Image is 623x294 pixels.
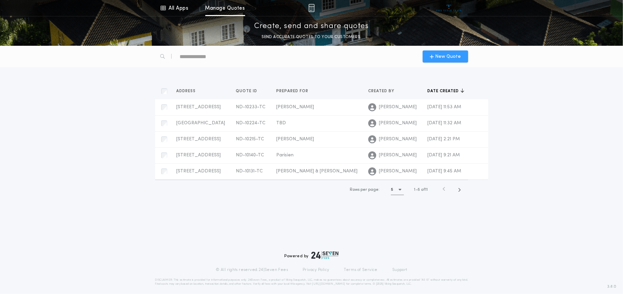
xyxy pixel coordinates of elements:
[428,89,460,94] span: Date created
[379,120,417,127] span: [PERSON_NAME]
[177,153,221,158] span: [STREET_ADDRESS]
[177,169,221,174] span: [STREET_ADDRESS]
[312,283,345,285] a: [URL][DOMAIN_NAME]
[262,34,361,40] p: SEND ACCURATE QUOTES TO YOUR CUSTOMERS.
[369,88,400,95] button: Created by
[379,168,417,175] span: [PERSON_NAME]
[285,251,339,259] div: Powered by
[391,184,404,195] button: 5
[177,137,221,142] span: [STREET_ADDRESS]
[277,105,314,110] span: [PERSON_NAME]
[236,169,263,174] span: ND-10131-TC
[177,88,201,95] button: Address
[428,137,460,142] span: [DATE] 2:21 PM
[277,137,314,142] span: [PERSON_NAME]
[216,267,288,273] p: © All rights reserved. 24|Seven Fees
[277,169,358,174] span: [PERSON_NAME] & [PERSON_NAME]
[436,5,461,11] img: vs-icon
[277,121,286,126] span: TBD
[236,88,263,95] button: Quote ID
[428,169,461,174] span: [DATE] 9:45 AM
[177,121,225,126] span: [GEOGRAPHIC_DATA]
[236,121,266,126] span: ND-10224-TC
[428,88,464,95] button: Date created
[607,284,616,290] span: 3.8.0
[392,267,407,273] a: Support
[177,105,221,110] span: [STREET_ADDRESS]
[421,187,428,193] span: of 11
[414,188,416,192] span: 1
[428,153,460,158] span: [DATE] 9:21 AM
[236,89,259,94] span: Quote ID
[379,104,417,111] span: [PERSON_NAME]
[177,89,197,94] span: Address
[379,152,417,159] span: [PERSON_NAME]
[418,188,420,192] span: 5
[311,251,339,259] img: logo
[428,105,461,110] span: [DATE] 11:53 AM
[344,267,378,273] a: Terms of Service
[277,153,294,158] span: Parisien
[350,188,380,192] span: Rows per page:
[308,4,315,12] img: img
[277,89,310,94] span: Prepared for
[423,50,468,62] button: New Quote
[391,186,393,193] h1: 5
[435,53,461,60] span: New Quote
[254,21,369,32] p: Create, send and share quotes
[303,267,329,273] a: Privacy Policy
[155,278,468,286] p: DISCLAIMER: This estimate is provided for informational purposes only. 24|Seven Fees, a product o...
[379,136,417,143] span: [PERSON_NAME]
[236,137,265,142] span: ND-10215-TC
[236,105,266,110] span: ND-10233-TC
[236,153,265,158] span: ND-10140-TC
[428,121,461,126] span: [DATE] 11:32 AM
[369,89,396,94] span: Created by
